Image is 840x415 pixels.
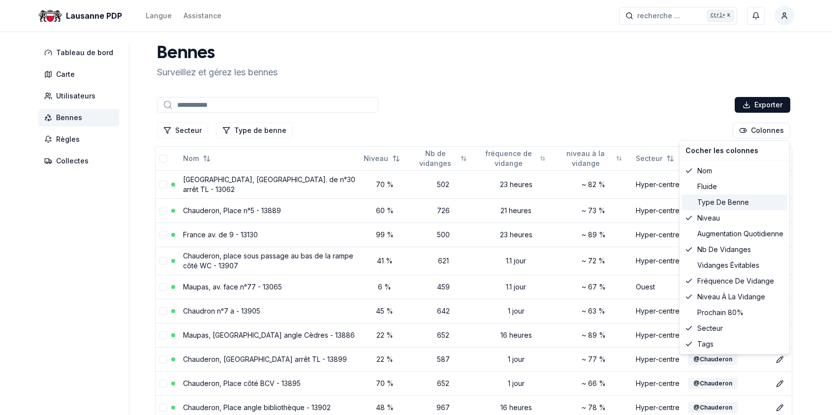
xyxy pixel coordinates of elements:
[682,320,787,336] div: Secteur
[682,242,787,257] div: Nb de vidanges
[682,226,787,242] div: augmentation quotidienne
[679,140,790,354] div: Cocher les colonnes
[682,143,787,159] div: Cocher les colonnes
[682,257,787,273] div: vidanges évitables
[682,210,787,226] div: Niveau
[682,194,787,210] div: Type de benne
[682,305,787,320] div: prochain 80%
[682,179,787,194] div: Fluide
[682,163,787,179] div: Nom
[682,289,787,305] div: niveau à la vidange
[682,273,787,289] div: fréquence de vidange
[682,336,787,352] div: Tags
